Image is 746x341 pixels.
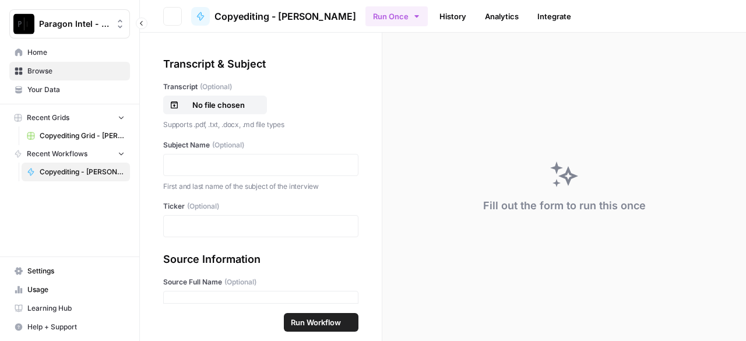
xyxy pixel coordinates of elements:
[9,62,130,80] a: Browse
[9,280,130,299] a: Usage
[27,66,125,76] span: Browse
[27,322,125,332] span: Help + Support
[187,201,219,212] span: (Optional)
[22,126,130,145] a: Copyediting Grid - [PERSON_NAME]
[365,6,428,26] button: Run Once
[9,318,130,336] button: Help + Support
[27,47,125,58] span: Home
[212,140,244,150] span: (Optional)
[9,145,130,163] button: Recent Workflows
[163,119,358,131] p: Supports .pdf, .txt, .docx, .md file types
[9,80,130,99] a: Your Data
[284,313,358,332] button: Run Workflow
[163,251,358,268] div: Source Information
[9,299,130,318] a: Learning Hub
[163,82,358,92] label: Transcript
[27,85,125,95] span: Your Data
[9,43,130,62] a: Home
[9,262,130,280] a: Settings
[291,317,341,328] span: Run Workflow
[40,167,125,177] span: Copyediting - [PERSON_NAME]
[27,149,87,159] span: Recent Workflows
[40,131,125,141] span: Copyediting Grid - [PERSON_NAME]
[224,277,256,287] span: (Optional)
[163,181,358,192] p: First and last name of the subject of the interview
[163,201,358,212] label: Ticker
[13,13,34,34] img: Paragon Intel - Copyediting Logo
[27,266,125,276] span: Settings
[163,96,267,114] button: No file chosen
[163,277,358,287] label: Source Full Name
[27,113,69,123] span: Recent Grids
[27,303,125,314] span: Learning Hub
[27,284,125,295] span: Usage
[39,18,110,30] span: Paragon Intel - Copyediting
[530,7,578,26] a: Integrate
[22,163,130,181] a: Copyediting - [PERSON_NAME]
[163,140,358,150] label: Subject Name
[163,56,358,72] div: Transcript & Subject
[214,9,356,23] span: Copyediting - [PERSON_NAME]
[9,9,130,38] button: Workspace: Paragon Intel - Copyediting
[9,109,130,126] button: Recent Grids
[200,82,232,92] span: (Optional)
[478,7,526,26] a: Analytics
[181,99,256,111] p: No file chosen
[191,7,356,26] a: Copyediting - [PERSON_NAME]
[483,198,646,214] div: Fill out the form to run this once
[432,7,473,26] a: History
